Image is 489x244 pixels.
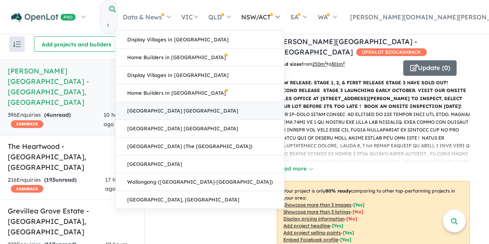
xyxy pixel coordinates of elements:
span: to [327,61,345,67]
div: 216 Enquir ies [8,176,105,194]
a: SA [285,3,312,31]
span: [ Yes ] [332,223,343,229]
a: Display Villages in [GEOGRAPHIC_DATA] [116,67,284,84]
a: [GEOGRAPHIC_DATA], [GEOGRAPHIC_DATA] [116,191,284,208]
strong: ( unread) [44,111,71,118]
a: [GEOGRAPHIC_DATA] (The [GEOGRAPHIC_DATA]) [116,138,284,155]
img: Openlot PRO Logo White [11,13,76,22]
u: Display pricing information [283,216,344,222]
sup: 2 [325,61,327,65]
a: Home Builders in [GEOGRAPHIC_DATA] [116,84,284,102]
u: 250 m [312,61,327,67]
a: [GEOGRAPHIC_DATA] [GEOGRAPHIC_DATA] [116,120,284,138]
a: [GEOGRAPHIC_DATA] [GEOGRAPHIC_DATA] [116,102,284,120]
a: Data & News [118,3,176,31]
sup: 2 [343,61,345,65]
a: Wollongong ([GEOGRAPHIC_DATA]-[GEOGRAPHIC_DATA]) [116,173,284,191]
span: [ Yes ] [340,237,351,242]
h5: [PERSON_NAME][GEOGRAPHIC_DATA] - [GEOGRAPHIC_DATA] , [GEOGRAPHIC_DATA] [8,66,137,107]
a: Home Builders in [GEOGRAPHIC_DATA] [116,49,284,67]
u: 301 m [331,61,345,67]
u: Showcase more than 3 listings [283,209,351,215]
b: 80 % ready [325,188,351,194]
a: QLD [203,3,236,31]
p: NEW RELEASE: STAGE 1, 2, & FIRST RELEASE STAGE 3 HAVE SOLD OUT! SECOND RELEASE STAGE 3 LAUNCHING ... [277,79,470,111]
a: NSW/ACT [236,3,285,31]
span: 4 [46,111,49,118]
a: Display Villages in [GEOGRAPHIC_DATA] [116,31,284,49]
a: WA [312,3,341,31]
span: [ Yes ] [353,202,365,208]
button: Update (0) [403,60,457,76]
u: Add project headline [283,223,330,229]
a: [GEOGRAPHIC_DATA] [116,155,284,173]
p: from [276,60,397,68]
div: 396 Enquir ies [8,111,104,129]
span: [ No ] [353,209,363,215]
span: OPENLOT $ 200 CASHBACK [356,48,427,56]
a: VIC [176,3,203,31]
span: CASHBACK [11,120,43,128]
img: sort.svg [13,41,21,47]
h5: The Heartwood - [GEOGRAPHIC_DATA] , [GEOGRAPHIC_DATA] [8,141,137,172]
u: Embed Facebook profile [283,237,338,242]
b: Land sizes [276,61,302,67]
span: CASHBACK [11,185,43,193]
span: 10 hours ago [104,111,126,128]
button: Add projects and builders [34,36,119,52]
u: Showcase more than 3 images [283,202,351,208]
u: Add project selling-points [283,230,341,235]
button: Read more [277,164,313,173]
span: 17 hours ago [105,176,127,193]
a: [PERSON_NAME][GEOGRAPHIC_DATA] - [GEOGRAPHIC_DATA] [276,37,417,56]
strong: ( unread) [44,176,77,183]
input: Try estate name, suburb, builder or developer [100,17,116,34]
span: [ Yes ] [343,230,354,235]
span: 193 [46,176,55,183]
span: [ No ] [346,216,357,222]
h5: Grevillea Grove Estate - [GEOGRAPHIC_DATA] , [GEOGRAPHIC_DATA] [8,206,137,237]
